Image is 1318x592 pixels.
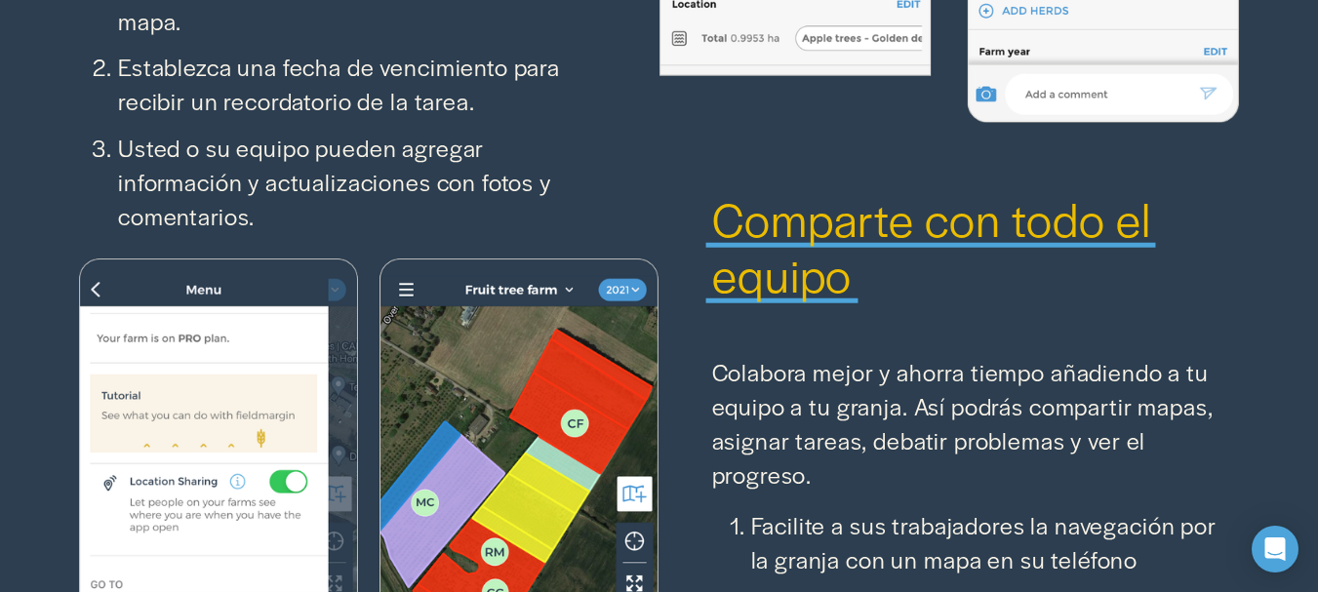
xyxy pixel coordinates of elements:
font: Facilite a sus trabajadores la navegación por la granja con un mapa en su teléfono [751,508,1222,575]
font: Colabora mejor y ahorra tiempo añadiendo a tu equipo a tu granja. Así podrás compartir mapas, asi... [712,355,1219,491]
font: Establezca una fecha de vencimiento para recibir un recordatorio de la tarea. [118,50,566,117]
div: Open Intercom Messenger [1252,526,1298,572]
font: Comparte con todo el equipo [712,186,1163,306]
font: Usted o su equipo pueden agregar información y actualizaciones con fotos y comentarios. [118,131,557,232]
